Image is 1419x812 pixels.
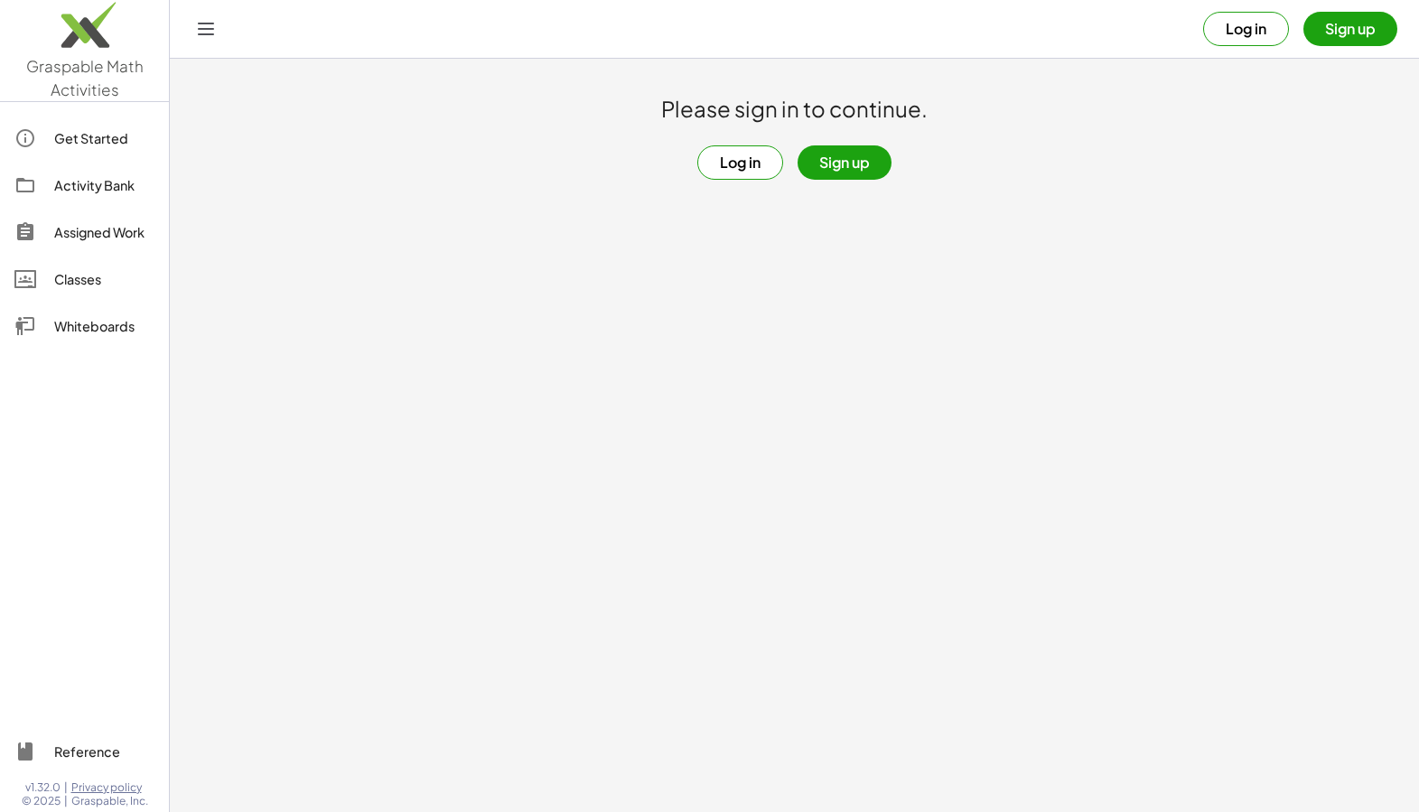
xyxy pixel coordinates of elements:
[26,56,144,99] span: Graspable Math Activities
[697,145,783,180] button: Log in
[71,794,148,808] span: Graspable, Inc.
[7,304,162,348] a: Whiteboards
[7,163,162,207] a: Activity Bank
[22,794,61,808] span: © 2025
[54,741,154,762] div: Reference
[64,780,68,795] span: |
[25,780,61,795] span: v1.32.0
[54,221,154,243] div: Assigned Work
[71,780,148,795] a: Privacy policy
[661,95,928,124] h1: Please sign in to continue.
[7,257,162,301] a: Classes
[7,210,162,254] a: Assigned Work
[7,117,162,160] a: Get Started
[54,174,154,196] div: Activity Bank
[64,794,68,808] span: |
[54,315,154,337] div: Whiteboards
[54,268,154,290] div: Classes
[191,14,220,43] button: Toggle navigation
[798,145,892,180] button: Sign up
[7,730,162,773] a: Reference
[54,127,154,149] div: Get Started
[1203,12,1289,46] button: Log in
[1303,12,1397,46] button: Sign up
